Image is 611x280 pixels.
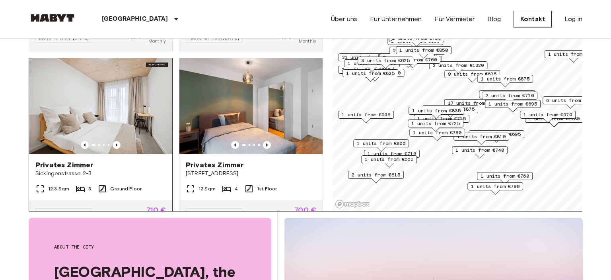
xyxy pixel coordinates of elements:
[457,133,506,140] span: 1 units from €810
[368,150,416,157] span: 1 units from €715
[81,141,89,149] button: Previous image
[128,210,143,217] span: 750 €
[413,129,461,136] span: 1 units from €780
[387,37,443,49] div: Map marker
[263,141,271,149] button: Previous image
[455,147,504,154] span: 1 units from €740
[482,92,537,104] div: Map marker
[357,140,405,147] span: 1 units from €800
[481,75,529,82] span: 1 units from €875
[479,90,535,103] div: Map marker
[396,46,451,59] div: Map marker
[385,56,440,68] div: Map marker
[148,37,166,45] span: Monthly
[481,172,529,180] span: 1 units from €760
[411,120,460,127] span: 1 units from €725
[543,96,598,109] div: Map marker
[29,58,172,154] img: Marketing picture of unit DE-01-477-035-03
[477,75,533,87] div: Map marker
[342,111,390,118] span: 1 units from €905
[472,131,521,138] span: 2 units from €695
[358,57,413,69] div: Map marker
[545,50,603,63] div: Map marker
[548,51,599,58] span: 1 units from €1100
[179,58,323,154] img: Marketing picture of unit DE-01-003-001-01HF
[331,14,357,24] a: Über uns
[365,156,413,163] span: 1 units from €665
[514,11,552,27] a: Kontakt
[448,70,496,78] span: 9 units from €635
[488,100,537,108] span: 1 units from €695
[235,185,238,192] span: 4
[342,69,398,82] div: Map marker
[393,47,442,54] span: 2 units from €655
[88,185,91,192] span: 3
[39,211,89,217] span: Move-in from [DATE]
[342,54,393,61] span: 21 units from €655
[485,92,534,99] span: 2 units from €710
[335,200,370,209] a: Mapbox logo
[294,206,316,213] span: 700 €
[370,14,422,24] a: Für Unternehmen
[477,172,533,184] div: Map marker
[452,146,508,159] div: Map marker
[338,111,394,123] div: Map marker
[189,211,239,217] span: Move-in from [DATE]
[186,160,243,170] span: Privates Zimmer
[412,107,461,114] span: 1 units from €835
[487,14,501,24] a: Blog
[529,115,580,122] span: 1 units from €1280
[346,70,395,77] span: 1 units from €825
[179,58,323,227] a: Marketing picture of unit DE-01-003-001-01HFPrevious imagePrevious imagePrivates Zimmer[STREET_AD...
[467,182,523,195] div: Map marker
[29,58,173,227] a: Marketing picture of unit DE-01-477-035-03Previous imagePrevious imagePrivates ZimmerSickingenstr...
[523,111,572,118] span: 1 units from €970
[348,60,396,67] span: 1 units from €895
[426,106,475,113] span: 1 units from €875
[54,243,246,251] span: About the city
[444,99,503,112] div: Map marker
[35,160,93,170] span: Privates Zimmer
[361,155,417,168] div: Map marker
[346,69,405,81] div: Map marker
[546,97,595,104] span: 6 units from €645
[113,141,121,149] button: Previous image
[352,171,400,178] span: 2 units from €615
[444,70,500,82] div: Map marker
[276,210,291,217] span: 780 €
[429,61,488,74] div: Map marker
[338,66,394,78] div: Map marker
[378,54,437,66] div: Map marker
[564,14,582,24] a: Log in
[342,66,390,73] span: 2 units from €790
[409,107,464,119] div: Map marker
[434,14,475,24] a: Für Vermieter
[350,69,401,76] span: 1 units from €1200
[102,14,168,24] p: [GEOGRAPHIC_DATA]
[409,129,465,141] div: Map marker
[344,59,400,72] div: Map marker
[379,54,435,66] div: Map marker
[469,130,524,143] div: Map marker
[383,54,431,61] span: 3 units from €655
[29,14,76,22] img: Habyt
[48,185,69,192] span: 12.3 Sqm
[299,37,316,45] span: Monthly
[433,62,484,69] span: 2 units from €1320
[388,56,437,63] span: 2 units from €760
[389,47,445,59] div: Map marker
[453,133,509,145] div: Map marker
[483,91,531,98] span: 1 units from €710
[231,141,239,149] button: Previous image
[422,105,478,117] div: Map marker
[417,115,466,122] span: 1 units from €715
[257,185,277,192] span: 1st Floor
[520,111,576,123] div: Map marker
[146,206,166,213] span: 710 €
[408,119,463,132] div: Map marker
[353,139,409,152] div: Map marker
[198,185,216,192] span: 12 Sqm
[186,170,316,178] span: [STREET_ADDRESS]
[348,171,404,183] div: Map marker
[448,100,499,107] span: 17 units from €720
